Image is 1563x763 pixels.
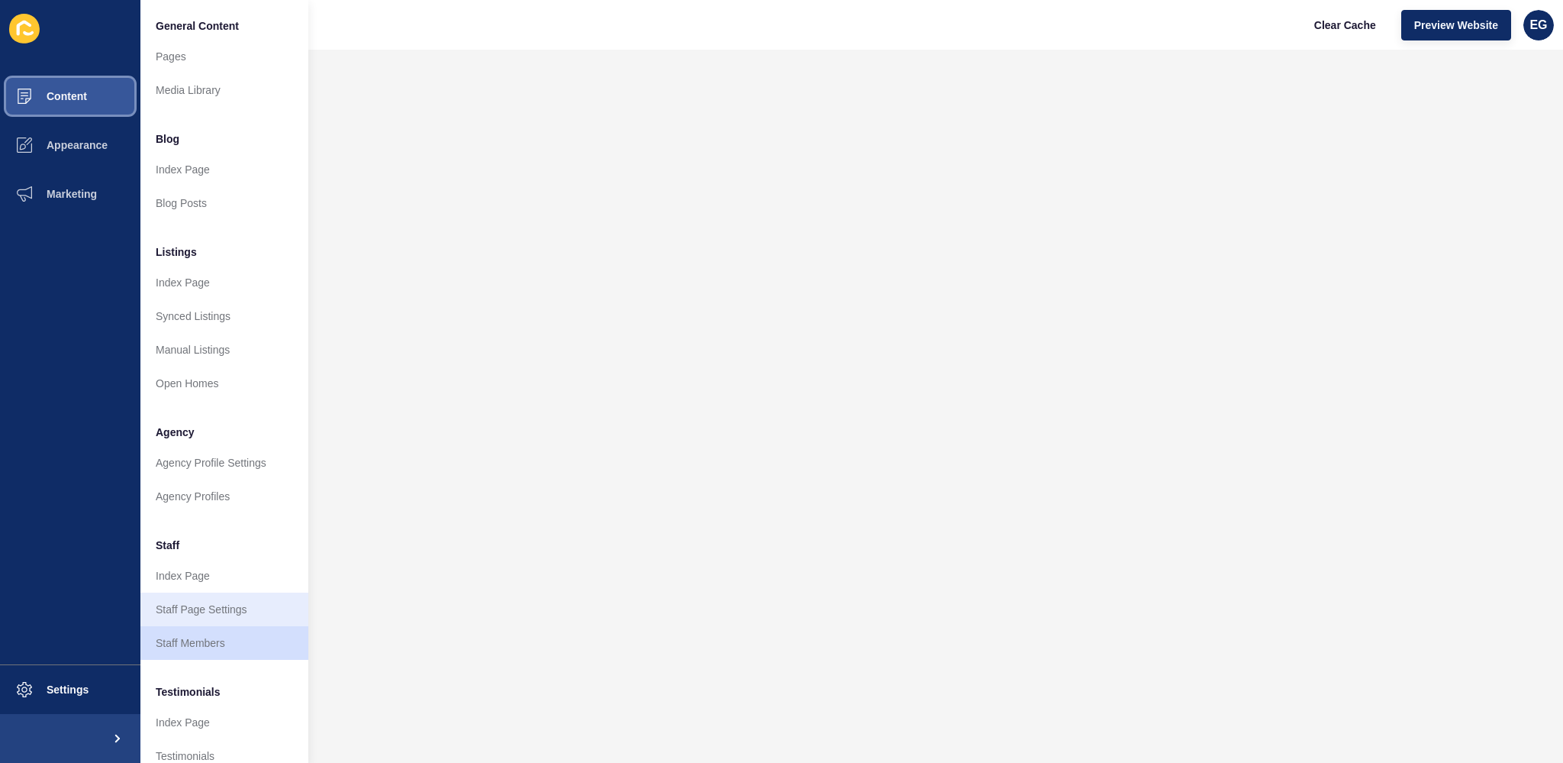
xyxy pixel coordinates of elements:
span: Staff [156,538,179,553]
a: Staff Members [140,626,308,660]
a: Synced Listings [140,299,308,333]
a: Blog Posts [140,186,308,220]
span: EG [1529,18,1547,33]
button: Preview Website [1401,10,1511,40]
a: Open Homes [140,367,308,400]
span: Blog [156,131,179,147]
button: Clear Cache [1301,10,1389,40]
a: Staff Page Settings [140,593,308,626]
span: Preview Website [1414,18,1498,33]
span: Testimonials [156,684,221,700]
a: Agency Profile Settings [140,446,308,480]
a: Manual Listings [140,333,308,367]
a: Index Page [140,266,308,299]
span: Listings [156,244,197,260]
a: Index Page [140,559,308,593]
span: Clear Cache [1314,18,1376,33]
a: Media Library [140,73,308,107]
span: Agency [156,425,195,440]
span: General Content [156,18,239,34]
a: Index Page [140,706,308,739]
a: Index Page [140,153,308,186]
a: Agency Profiles [140,480,308,513]
a: Pages [140,40,308,73]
